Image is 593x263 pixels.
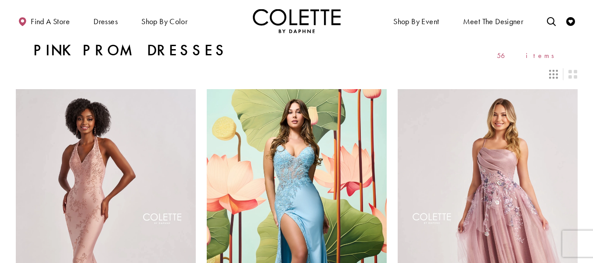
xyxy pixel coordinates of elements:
[91,9,120,33] span: Dresses
[253,9,341,33] img: Colette by Daphne
[568,70,577,79] span: Switch layout to 2 columns
[139,9,190,33] span: Shop by color
[253,9,341,33] a: Visit Home Page
[549,70,558,79] span: Switch layout to 3 columns
[545,9,558,33] a: Toggle search
[16,9,72,33] a: Find a store
[11,65,583,84] div: Layout Controls
[497,52,560,59] span: 56 items
[393,17,439,26] span: Shop By Event
[463,17,524,26] span: Meet the designer
[141,17,187,26] span: Shop by color
[33,42,228,59] h1: Pink Prom Dresses
[31,17,70,26] span: Find a store
[564,9,577,33] a: Check Wishlist
[391,9,441,33] span: Shop By Event
[93,17,118,26] span: Dresses
[461,9,526,33] a: Meet the designer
